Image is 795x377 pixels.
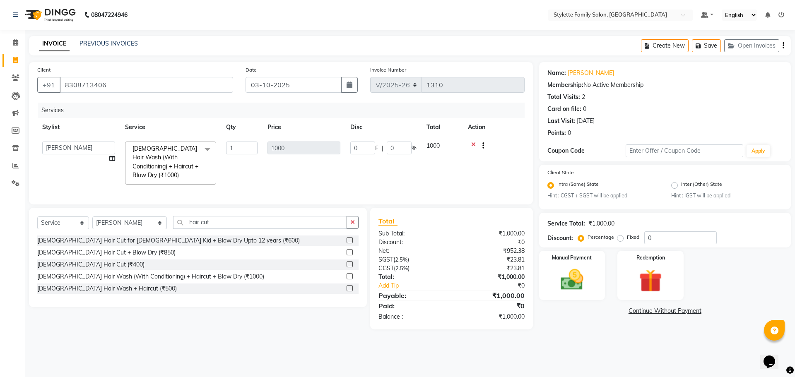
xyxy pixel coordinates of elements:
span: % [412,144,417,153]
label: Percentage [588,233,614,241]
button: +91 [37,77,60,93]
div: ₹952.38 [451,247,530,255]
div: Coupon Code [547,146,626,155]
div: Total Visits: [547,93,580,101]
div: Membership: [547,81,583,89]
div: ₹1,000.00 [588,219,614,228]
div: [DEMOGRAPHIC_DATA] Hair Wash + Haircut (₹500) [37,284,177,293]
th: Action [463,118,525,137]
label: Intra (Same) State [557,180,599,190]
small: Hint : CGST + SGST will be applied [547,192,659,199]
a: x [179,171,183,179]
iframe: chat widget [760,344,787,369]
div: Total: [372,273,451,281]
button: Open Invoices [724,39,779,52]
div: ( ) [372,255,451,264]
a: PREVIOUS INVOICES [79,40,138,47]
span: 1000 [426,142,440,149]
div: 0 [568,129,571,137]
div: Card on file: [547,105,581,113]
div: ₹0 [451,301,530,311]
div: Payable: [372,291,451,300]
th: Service [120,118,221,137]
th: Qty [221,118,263,137]
div: Sub Total: [372,229,451,238]
div: ₹0 [451,238,530,247]
div: Service Total: [547,219,585,228]
label: Client State [547,169,574,176]
label: Redemption [636,254,665,262]
div: ₹23.81 [451,264,530,273]
div: Net: [372,247,451,255]
div: Services [38,103,531,118]
a: INVOICE [39,36,70,51]
div: Name: [547,69,566,77]
div: [DEMOGRAPHIC_DATA] Hair Cut (₹400) [37,260,145,269]
span: [DEMOGRAPHIC_DATA] Hair Wash (With Conditioning) + Haircut + Blow Dry (₹1000) [132,145,198,179]
span: 2.5% [395,265,408,271]
span: SGST [378,256,393,263]
label: Date [246,66,257,74]
th: Total [422,118,463,137]
div: [DATE] [577,117,595,125]
th: Disc [345,118,422,137]
div: Discount: [547,234,573,243]
input: Search by Name/Mobile/Email/Code [60,77,233,93]
button: Save [692,39,721,52]
input: Search or Scan [173,216,347,229]
input: Enter Offer / Coupon Code [626,144,743,157]
img: logo [21,3,78,26]
div: Points: [547,129,566,137]
b: 08047224946 [91,3,128,26]
a: [PERSON_NAME] [568,69,614,77]
span: | [382,144,383,153]
div: ₹1,000.00 [451,312,530,321]
button: Create New [641,39,689,52]
div: Paid: [372,301,451,311]
div: Balance : [372,312,451,321]
span: Total [378,217,397,226]
a: Continue Without Payment [541,307,789,315]
span: 2.5% [395,256,407,263]
div: 0 [583,105,586,113]
label: Invoice Number [370,66,406,74]
div: [DEMOGRAPHIC_DATA] Hair Cut + Blow Dry (₹850) [37,248,176,257]
div: Last Visit: [547,117,575,125]
div: [DEMOGRAPHIC_DATA] Hair Cut for [DEMOGRAPHIC_DATA] Kid + Blow Dry Upto 12 years (₹600) [37,236,300,245]
div: ₹1,000.00 [451,273,530,281]
label: Client [37,66,51,74]
div: ₹23.81 [451,255,530,264]
img: _cash.svg [554,267,591,293]
label: Manual Payment [552,254,592,262]
button: Apply [747,145,770,157]
small: Hint : IGST will be applied [671,192,783,199]
div: 2 [582,93,585,101]
div: ( ) [372,264,451,273]
div: ₹1,000.00 [451,229,530,238]
div: [DEMOGRAPHIC_DATA] Hair Wash (With Conditioning) + Haircut + Blow Dry (₹1000) [37,272,264,281]
span: CGST [378,264,394,272]
div: Discount: [372,238,451,247]
th: Price [263,118,345,137]
a: Add Tip [372,281,465,290]
span: F [375,144,378,153]
div: No Active Membership [547,81,783,89]
img: _gift.svg [632,267,669,295]
label: Fixed [627,233,639,241]
label: Inter (Other) State [681,180,722,190]
div: ₹0 [465,281,530,290]
th: Stylist [37,118,120,137]
div: ₹1,000.00 [451,291,530,300]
